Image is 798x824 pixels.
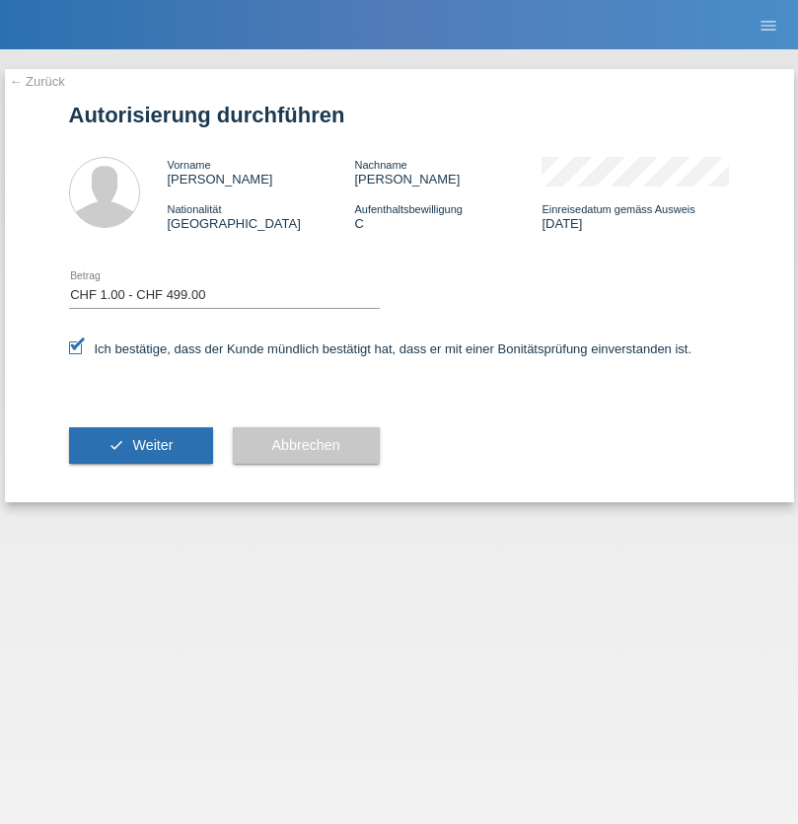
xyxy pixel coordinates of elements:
[542,201,729,231] div: [DATE]
[69,103,730,127] h1: Autorisierung durchführen
[354,203,462,215] span: Aufenthaltsbewilligung
[354,201,542,231] div: C
[272,437,340,453] span: Abbrechen
[168,157,355,187] div: [PERSON_NAME]
[109,437,124,453] i: check
[759,16,778,36] i: menu
[168,159,211,171] span: Vorname
[354,157,542,187] div: [PERSON_NAME]
[168,201,355,231] div: [GEOGRAPHIC_DATA]
[749,19,788,31] a: menu
[233,427,380,465] button: Abbrechen
[542,203,694,215] span: Einreisedatum gemäss Ausweis
[168,203,222,215] span: Nationalität
[354,159,406,171] span: Nachname
[10,74,65,89] a: ← Zurück
[69,341,692,356] label: Ich bestätige, dass der Kunde mündlich bestätigt hat, dass er mit einer Bonitätsprüfung einversta...
[69,427,213,465] button: check Weiter
[132,437,173,453] span: Weiter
